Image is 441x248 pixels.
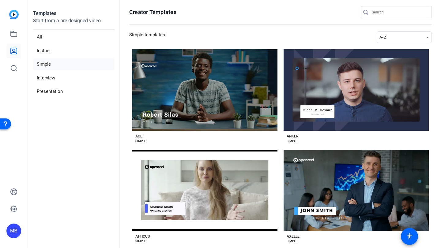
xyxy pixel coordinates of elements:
h3: Simple templates [129,31,165,43]
h1: Creator Templates [129,9,176,16]
button: Template image [132,49,277,131]
img: blue-gradient.svg [9,10,19,19]
div: SIMPLE [287,239,297,244]
div: ANKER [287,134,299,139]
li: Instant [33,45,115,57]
div: MB [6,224,21,238]
strong: Templates [33,10,56,16]
div: SIMPLE [135,139,146,144]
div: ACE [135,134,142,139]
div: SIMPLE [135,239,146,244]
li: Presentation [33,85,115,98]
li: All [33,31,115,43]
input: Search [372,9,427,16]
button: Template image [284,49,429,131]
div: SIMPLE [287,139,297,144]
mat-icon: accessibility [406,233,413,240]
p: Start from a pre-designed video [33,17,115,30]
span: A-Z [379,35,386,40]
li: Simple [33,58,115,71]
div: AXELLE [287,234,300,239]
button: Template image [284,150,429,231]
button: Template image [132,150,277,231]
div: ATTICUS [135,234,150,239]
li: Interview [33,72,115,84]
